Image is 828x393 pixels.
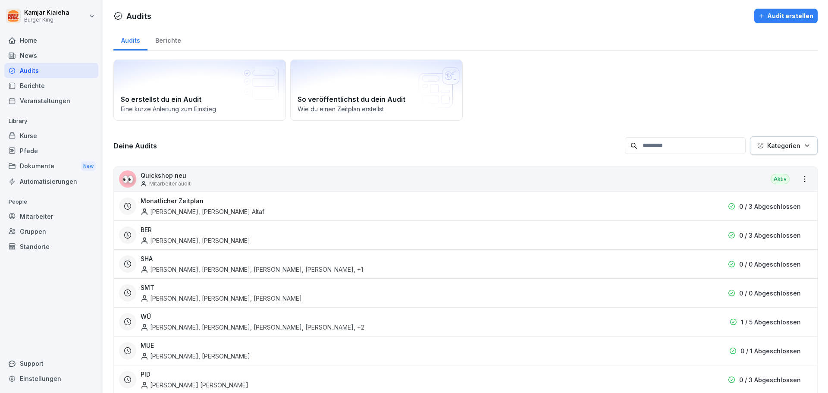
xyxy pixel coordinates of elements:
[141,171,191,180] p: Quickshop neu
[141,323,364,332] div: [PERSON_NAME], [PERSON_NAME], [PERSON_NAME], [PERSON_NAME] , +2
[739,375,801,384] p: 0 / 3 Abgeschlossen
[739,202,801,211] p: 0 / 3 Abgeschlossen
[741,318,801,327] p: 1 / 5 Abgeschlossen
[740,346,801,355] p: 0 / 1 Abgeschlossen
[24,9,69,16] p: Kamjar Kiaieha
[754,9,818,23] button: Audit erstellen
[121,94,279,104] h2: So erstellst du ein Audit
[141,254,153,263] h3: SHA
[4,48,98,63] a: News
[141,294,302,303] div: [PERSON_NAME], [PERSON_NAME], [PERSON_NAME]
[4,224,98,239] a: Gruppen
[141,312,151,321] h3: WÜ
[290,60,463,121] a: So veröffentlichst du dein AuditWie du einen Zeitplan erstellst
[4,195,98,209] p: People
[113,141,621,151] h3: Deine Audits
[126,10,151,22] h1: Audits
[759,11,813,21] div: Audit erstellen
[141,283,154,292] h3: SMT
[4,356,98,371] div: Support
[141,341,154,350] h3: MUE
[119,170,136,188] div: 👀
[113,60,286,121] a: So erstellst du ein AuditEine kurze Anleitung zum Einstieg
[739,289,801,298] p: 0 / 0 Abgeschlossen
[4,143,98,158] a: Pfade
[4,78,98,93] a: Berichte
[81,161,96,171] div: New
[4,158,98,174] a: DokumenteNew
[4,158,98,174] div: Dokumente
[4,114,98,128] p: Library
[141,352,250,361] div: [PERSON_NAME], [PERSON_NAME]
[4,174,98,189] a: Automatisierungen
[4,93,98,108] a: Veranstaltungen
[739,260,801,269] p: 0 / 0 Abgeschlossen
[739,231,801,240] p: 0 / 3 Abgeschlossen
[4,63,98,78] a: Audits
[141,207,264,216] div: [PERSON_NAME], [PERSON_NAME] Altaf
[141,380,248,390] div: [PERSON_NAME] [PERSON_NAME]
[141,236,250,245] div: [PERSON_NAME], [PERSON_NAME]
[141,370,151,379] h3: PID
[141,225,152,234] h3: BER
[298,104,455,113] p: Wie du einen Zeitplan erstellst
[121,104,279,113] p: Eine kurze Anleitung zum Einstieg
[298,94,455,104] h2: So veröffentlichst du dein Audit
[767,141,800,150] p: Kategorien
[149,180,191,188] p: Mitarbeiter audit
[771,174,790,184] div: Aktiv
[4,33,98,48] a: Home
[750,136,818,155] button: Kategorien
[113,28,147,50] a: Audits
[4,239,98,254] a: Standorte
[4,128,98,143] a: Kurse
[4,209,98,224] a: Mitarbeiter
[147,28,188,50] a: Berichte
[4,371,98,386] a: Einstellungen
[24,17,69,23] p: Burger King
[141,196,204,205] h3: Monatlicher Zeitplan
[141,265,363,274] div: [PERSON_NAME], [PERSON_NAME], [PERSON_NAME], [PERSON_NAME] , +1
